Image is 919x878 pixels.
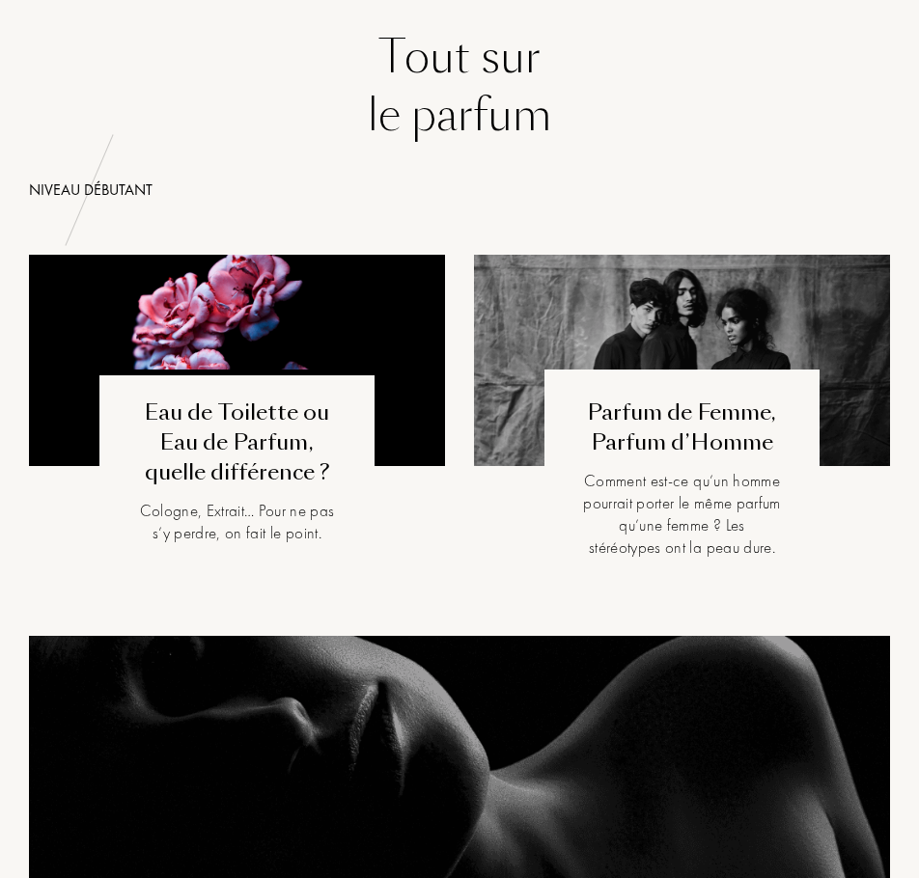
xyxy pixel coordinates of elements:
[29,178,890,202] div: Niveau débutant
[29,255,445,466] img: Blog - Eau de Toilette ou Eau de Parfum, quelle différence ?
[583,470,780,559] div: Comment est-ce qu’un homme pourrait porter le même parfum qu’une femme ? Les stéréotypes ont la p...
[138,398,335,487] div: Eau de Toilette ou Eau de Parfum, quelle différence ?
[474,255,890,466] img: Blog - Parfum de Femme, Parfum d’Homme
[583,398,780,458] div: Parfum de Femme, Parfum d’Homme
[29,87,890,145] div: le parfum
[138,500,335,544] div: Cologne, Extrait… Pour ne pas s’y perdre, on fait le point.
[459,255,905,636] a: Blog - Parfum de Femme, Parfum d’HommeParfum de Femme, Parfum d’HommeComment est-ce qu’un homme p...
[14,255,459,636] a: Blog - Eau de Toilette ou Eau de Parfum, quelle différence ?Eau de Toilette ou Eau de Parfum, que...
[29,29,890,87] div: Tout sur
